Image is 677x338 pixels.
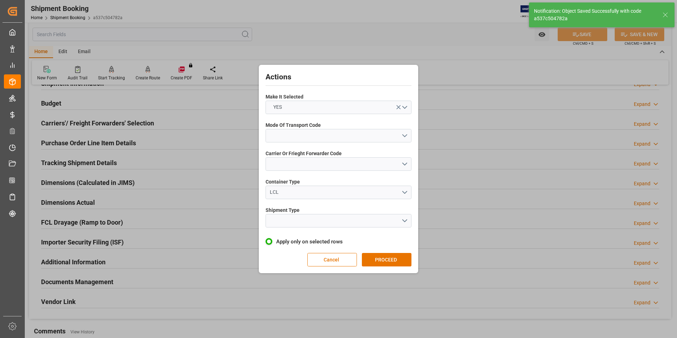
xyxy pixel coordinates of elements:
[266,101,411,114] button: open menu
[362,253,411,266] button: PROCEED
[534,7,656,22] div: Notification: Object Saved Successfully with code a537c504782a
[266,122,321,129] span: Mode Of Transport Code
[266,214,411,227] button: open menu
[270,188,402,196] div: LCL
[266,72,411,83] h2: Actions
[266,178,300,186] span: Container Type
[270,103,285,111] span: YES
[266,237,411,246] label: Apply only on selected rows
[266,186,411,199] button: open menu
[307,253,357,266] button: Cancel
[266,157,411,171] button: open menu
[266,93,303,101] span: Make It Selected
[266,150,342,157] span: Carrier Or Frieght Forwarder Code
[266,207,300,214] span: Shipment Type
[266,129,411,142] button: open menu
